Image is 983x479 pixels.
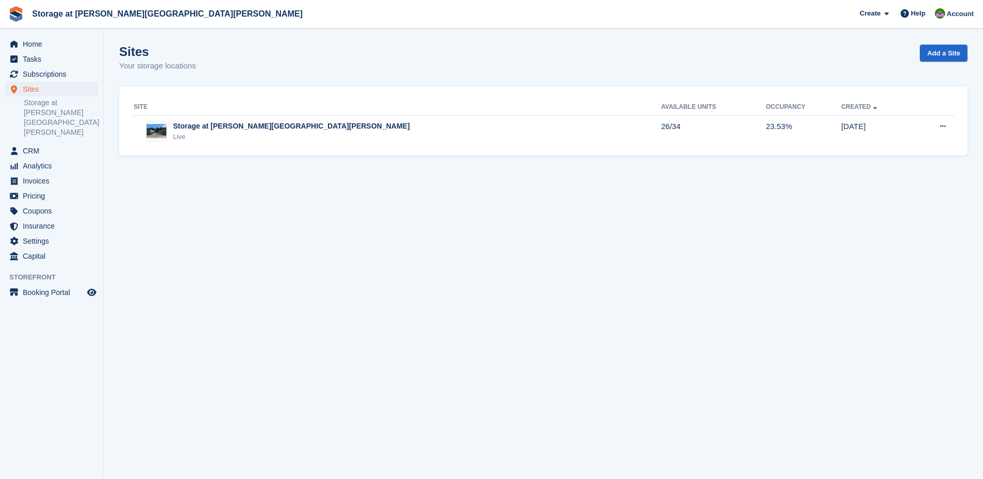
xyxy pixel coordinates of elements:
th: Occupancy [766,99,842,116]
a: menu [5,67,98,81]
a: Add a Site [920,45,967,62]
a: menu [5,249,98,263]
span: Coupons [23,204,85,218]
a: menu [5,144,98,158]
span: Analytics [23,159,85,173]
span: Sites [23,82,85,96]
span: CRM [23,144,85,158]
span: Capital [23,249,85,263]
a: menu [5,159,98,173]
a: menu [5,234,98,248]
span: Booking Portal [23,285,85,300]
th: Site [132,99,661,116]
td: 26/34 [661,115,766,147]
div: Live [173,132,410,142]
img: stora-icon-8386f47178a22dfd0bd8f6a31ec36ba5ce8667c1dd55bd0f319d3a0aa187defe.svg [8,6,24,22]
a: menu [5,285,98,300]
p: Your storage locations [119,60,196,72]
span: Home [23,37,85,51]
a: menu [5,189,98,203]
a: menu [5,204,98,218]
a: menu [5,37,98,51]
span: Pricing [23,189,85,203]
span: Settings [23,234,85,248]
span: Invoices [23,174,85,188]
a: Storage at [PERSON_NAME][GEOGRAPHIC_DATA][PERSON_NAME] [24,98,98,137]
td: [DATE] [841,115,913,147]
span: Tasks [23,52,85,66]
td: 23.53% [766,115,842,147]
a: Storage at [PERSON_NAME][GEOGRAPHIC_DATA][PERSON_NAME] [28,5,307,22]
span: Account [947,9,974,19]
span: Subscriptions [23,67,85,81]
span: Insurance [23,219,85,233]
img: Image of Storage at Sandy Hill site [147,124,166,139]
a: Created [841,103,879,110]
span: Help [911,8,925,19]
th: Available Units [661,99,766,116]
span: Storefront [9,272,103,283]
span: Create [860,8,880,19]
a: menu [5,174,98,188]
a: menu [5,52,98,66]
div: Storage at [PERSON_NAME][GEOGRAPHIC_DATA][PERSON_NAME] [173,121,410,132]
h1: Sites [119,45,196,59]
a: Preview store [86,286,98,299]
a: menu [5,82,98,96]
img: Mark Spendlove [935,8,945,19]
a: menu [5,219,98,233]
